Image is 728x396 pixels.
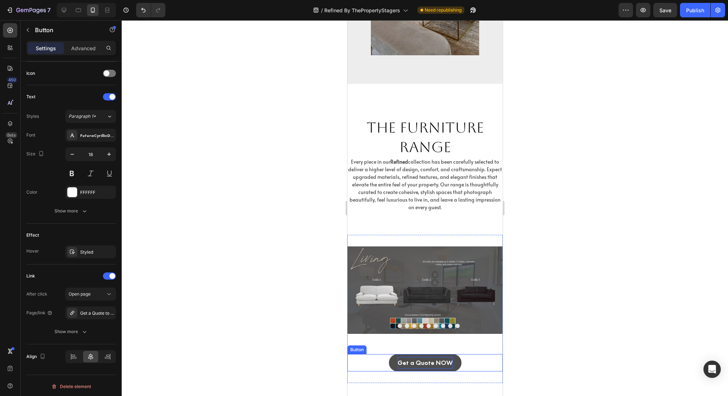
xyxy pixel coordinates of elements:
div: Delete element [51,382,91,391]
div: Open Intercom Messenger [703,361,721,378]
div: Styles [26,113,39,120]
iframe: Design area [347,20,503,396]
div: Size [26,149,45,159]
div: Publish [686,7,704,14]
div: FuturaCyrillicDemi [80,132,114,139]
div: Text [26,94,35,100]
span: / [321,7,323,14]
div: Show more [55,328,88,335]
span: Need republishing [425,7,461,13]
button: Show more [26,205,116,218]
div: Icon [26,70,35,77]
button: Show more [26,325,116,338]
button: Open page [65,288,116,301]
p: 7 [47,6,51,14]
div: Get a Quote to Stage Your Property [80,310,114,317]
div: Font [26,132,35,138]
p: Advanced [71,44,96,52]
div: Align [26,352,47,362]
span: Refined By ThePropertyStagers [324,7,400,14]
div: After click [26,291,47,297]
p: Settings [36,44,56,52]
div: Link [26,273,35,279]
span: Paragraph 1* [69,113,96,120]
div: Color [26,189,38,195]
div: Hover [26,248,39,254]
div: Styled [80,249,114,255]
div: 450 [7,77,17,83]
button: 7 [3,3,54,17]
div: Undo/Redo [136,3,165,17]
div: Effect [26,232,39,238]
button: Delete element [26,381,116,392]
button: Paragraph 1* [65,110,116,123]
p: Button [35,26,96,34]
div: Show more [55,207,88,215]
div: Page/link [26,310,53,316]
button: Save [653,3,677,17]
div: Beta [5,132,17,138]
span: Save [659,7,671,13]
span: Open page [69,291,91,297]
button: Publish [680,3,710,17]
div: FFFFFF [80,189,114,196]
